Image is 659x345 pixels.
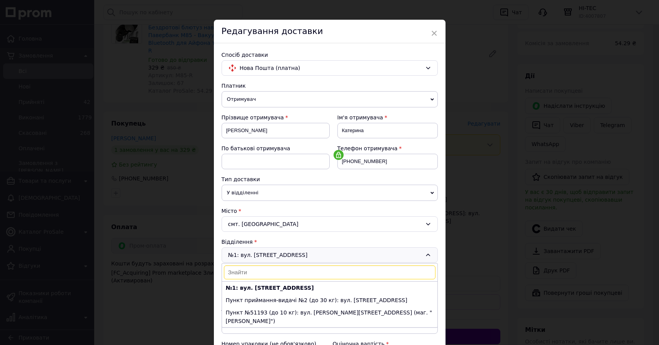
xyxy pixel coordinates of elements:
[222,145,290,151] span: По батькові отримувача
[222,238,438,246] div: Відділення
[222,207,438,215] div: Місто
[222,114,284,121] span: Прізвище отримувача
[222,83,246,89] span: Платник
[222,91,438,107] span: Отримувач
[222,51,438,59] div: Спосіб доставки
[214,20,446,43] div: Редагування доставки
[337,154,438,169] input: +380
[431,27,438,40] span: ×
[226,285,314,291] b: №1: вул. [STREET_ADDRESS]
[222,294,437,306] li: Пункт приймання-видачі №2 (до 30 кг): вул. [STREET_ADDRESS]
[240,64,422,72] span: Нова Пошта (платна)
[222,247,438,263] div: №1: вул. [STREET_ADDRESS]
[222,306,437,327] li: Пункт №51193 (до 10 кг): вул. [PERSON_NAME][STREET_ADDRESS] (маг. "[PERSON_NAME]")
[222,216,438,232] div: смт. [GEOGRAPHIC_DATA]
[224,265,435,279] input: Знайти
[337,114,383,121] span: Ім'я отримувача
[222,176,260,182] span: Тип доставки
[337,145,398,151] span: Телефон отримувача
[222,185,438,201] span: У відділенні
